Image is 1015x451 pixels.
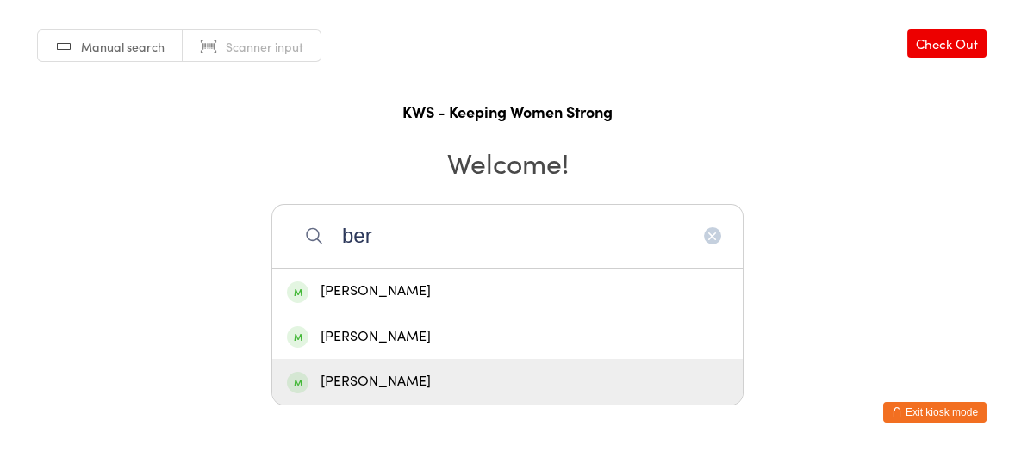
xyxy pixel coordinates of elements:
h2: Welcome! [17,143,998,182]
input: Search [271,204,744,268]
span: Manual search [81,38,165,55]
a: Check Out [907,29,987,58]
button: Exit kiosk mode [883,402,987,423]
div: [PERSON_NAME] [287,325,728,349]
div: [PERSON_NAME] [287,370,728,393]
h1: KWS - Keeping Women Strong [17,101,998,122]
div: [PERSON_NAME] [287,280,728,303]
span: Scanner input [226,38,303,55]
